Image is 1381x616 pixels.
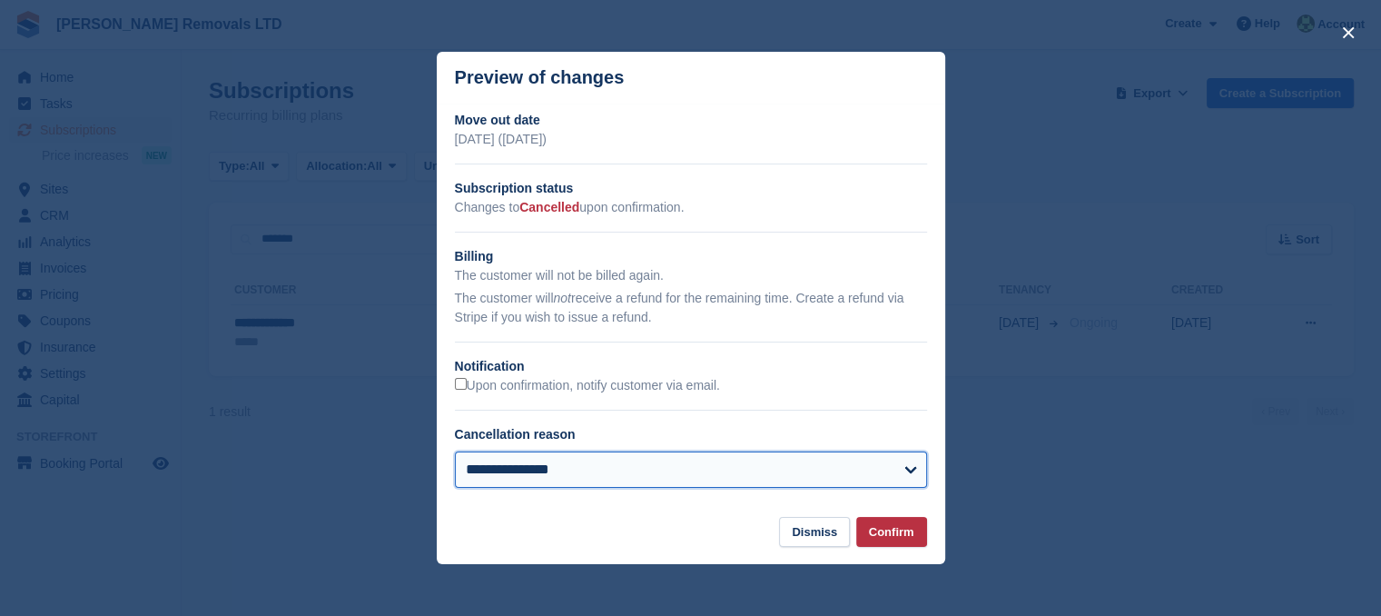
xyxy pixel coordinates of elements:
[455,130,927,149] p: [DATE] ([DATE])
[519,200,579,214] span: Cancelled
[455,247,927,266] h2: Billing
[455,289,927,327] p: The customer will receive a refund for the remaining time. Create a refund via Stripe if you wish...
[455,266,927,285] p: The customer will not be billed again.
[455,111,927,130] h2: Move out date
[455,378,467,390] input: Upon confirmation, notify customer via email.
[1334,18,1363,47] button: close
[455,179,927,198] h2: Subscription status
[856,517,927,547] button: Confirm
[455,427,576,442] label: Cancellation reason
[455,67,625,88] p: Preview of changes
[455,357,927,376] h2: Notification
[553,291,570,305] em: not
[455,198,927,217] p: Changes to upon confirmation.
[455,378,720,394] label: Upon confirmation, notify customer via email.
[779,517,850,547] button: Dismiss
